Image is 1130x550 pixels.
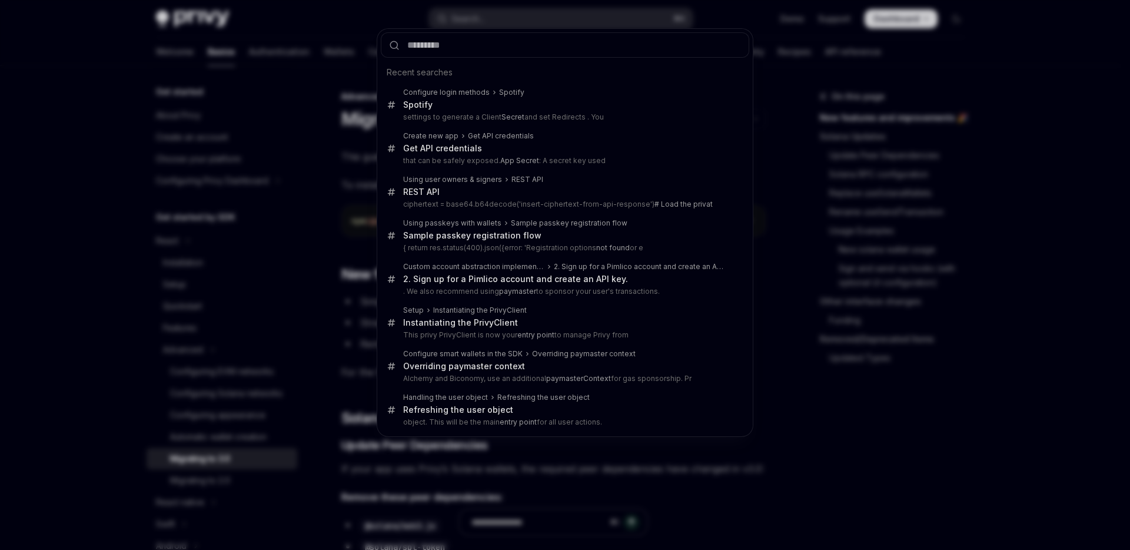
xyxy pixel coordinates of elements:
[403,156,724,165] p: that can be safely exposed. : A secret key used
[403,330,724,340] p: This privy PrivyClient is now your to manage Privy from
[499,88,524,97] div: Spotify
[403,230,541,241] div: Sample passkey registration flow
[403,143,482,154] div: Get API credentials
[546,374,611,383] b: paymasterContext
[511,175,543,184] div: REST API
[497,393,590,402] div: Refreshing the user object
[532,349,636,359] div: Overriding paymaster context
[403,361,525,372] div: Overriding paymaster context
[403,306,424,315] div: Setup
[554,262,724,271] div: 2. Sign up for a Pimlico account and create an API key.
[403,274,628,284] div: 2. Sign up for a Pimlico account and create an API key.
[403,393,488,402] div: Handling the user object
[499,287,536,296] b: paymaster
[500,156,539,165] b: App Secret
[500,418,537,426] b: entry point
[403,218,501,228] div: Using passkeys with wallets
[403,418,724,427] p: object. This will be the main for all user actions.
[403,100,433,110] div: Spotify
[403,187,440,197] div: REST API
[403,374,724,383] p: Alchemy and Biconomy, use an additional for gas sponsorship. Pr
[511,218,627,228] div: Sample passkey registration flow
[403,131,458,141] div: Create new app
[403,88,490,97] div: Configure login methods
[596,243,630,252] b: not found
[517,330,554,339] b: entry point
[403,243,724,253] p: { return res.status(400).json({error: 'Registration options or e
[501,112,524,121] b: Secret
[433,306,527,315] div: Instantiating the PrivyClient
[387,67,453,78] span: Recent searches
[468,131,534,141] div: Get API credentials
[403,287,724,296] p: . We also recommend using to sponsor your user's transactions.
[403,175,502,184] div: Using user owners & signers
[403,349,523,359] div: Configure smart wallets in the SDK
[403,112,724,122] p: settings to generate a Client and set Redirects . You
[403,405,513,415] div: Refreshing the user object
[403,317,518,328] div: Instantiating the PrivyClient
[654,200,713,208] b: # Load the privat
[403,200,724,209] p: ciphertext = base64.b64decode('insert-ciphertext-from-api-response')
[403,262,544,271] div: Custom account abstraction implementation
